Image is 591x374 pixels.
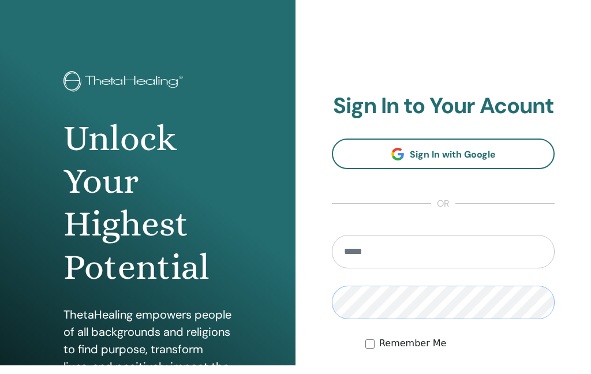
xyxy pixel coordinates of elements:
[410,157,496,169] span: Sign In with Google
[63,126,231,298] h1: Unlock Your Highest Potential
[379,345,447,359] label: Remember Me
[332,102,555,128] h2: Sign In to Your Acount
[365,345,555,359] div: Keep me authenticated indefinitely or until I manually logout
[332,147,555,178] a: Sign In with Google
[431,205,455,219] span: or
